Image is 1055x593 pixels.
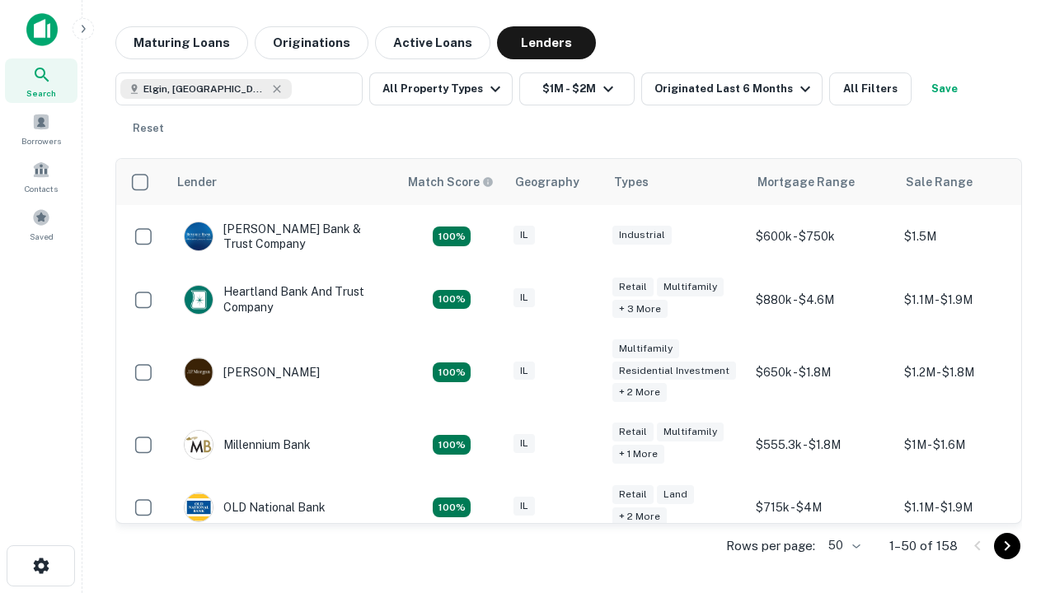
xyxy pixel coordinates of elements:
button: Reset [122,112,175,145]
div: Lender [177,172,217,192]
p: Rows per page: [726,536,815,556]
th: Capitalize uses an advanced AI algorithm to match your search with the best lender. The match sco... [398,159,505,205]
button: $1M - $2M [519,72,635,105]
span: Elgin, [GEOGRAPHIC_DATA], [GEOGRAPHIC_DATA] [143,82,267,96]
span: Contacts [25,182,58,195]
div: Sale Range [906,172,973,192]
th: Mortgage Range [748,159,896,205]
td: $600k - $750k [748,205,896,268]
div: Matching Properties: 20, hasApolloMatch: undefined [433,290,471,310]
div: Matching Properties: 28, hasApolloMatch: undefined [433,226,471,246]
button: All Filters [829,72,912,105]
div: + 2 more [612,383,667,402]
th: Geography [505,159,604,205]
button: Maturing Loans [115,26,248,59]
div: + 2 more [612,507,667,526]
div: OLD National Bank [184,493,326,522]
div: Residential Investment [612,362,736,381]
img: picture [185,358,213,386]
img: picture [185,493,213,521]
div: Originated Last 6 Months [654,79,815,99]
div: Geography [515,172,579,192]
div: 50 [822,534,863,558]
div: + 1 more [612,445,664,464]
div: Retail [612,278,654,296]
a: Saved [5,202,77,246]
div: Retail [612,423,654,441]
button: Originated Last 6 Months [641,72,823,105]
div: [PERSON_NAME] [184,357,320,387]
div: Capitalize uses an advanced AI algorithm to match your search with the best lender. The match sco... [408,173,494,191]
td: $1M - $1.6M [896,413,1044,476]
img: picture [185,222,213,250]
div: IL [513,362,535,381]
span: Borrowers [21,134,61,147]
div: Multifamily [612,339,679,358]
div: Multifamily [657,278,724,296]
p: 1–50 of 158 [889,536,958,556]
div: Multifamily [657,423,724,441]
img: capitalize-icon.png [26,13,58,46]
button: Originations [255,26,368,59]
button: Lenders [497,26,596,59]
div: IL [513,434,535,453]
td: $715k - $4M [748,476,896,539]
th: Sale Range [896,159,1044,205]
a: Borrowers [5,106,77,151]
td: $650k - $1.8M [748,331,896,414]
div: IL [513,497,535,516]
span: Search [26,86,56,100]
th: Types [604,159,748,205]
a: Search [5,58,77,103]
div: Matching Properties: 16, hasApolloMatch: undefined [433,435,471,455]
button: Go to next page [994,533,1020,559]
td: $555.3k - $1.8M [748,413,896,476]
div: Mortgage Range [757,172,855,192]
div: IL [513,288,535,307]
div: + 3 more [612,300,668,319]
button: Active Loans [375,26,490,59]
div: IL [513,226,535,245]
div: [PERSON_NAME] Bank & Trust Company [184,222,382,251]
div: Types [614,172,649,192]
span: Saved [30,230,54,243]
td: $1.5M [896,205,1044,268]
div: Matching Properties: 22, hasApolloMatch: undefined [433,497,471,517]
td: $1.1M - $1.9M [896,268,1044,330]
div: Millennium Bank [184,430,311,460]
th: Lender [167,159,398,205]
iframe: Chat Widget [973,461,1055,540]
div: Retail [612,485,654,504]
td: $1.1M - $1.9M [896,476,1044,539]
div: Heartland Bank And Trust Company [184,284,382,314]
button: All Property Types [369,72,513,105]
img: picture [185,431,213,459]
td: $1.2M - $1.8M [896,331,1044,414]
img: picture [185,286,213,314]
button: Save your search to get updates of matches that match your search criteria. [918,72,971,105]
td: $880k - $4.6M [748,268,896,330]
a: Contacts [5,154,77,198]
div: Matching Properties: 24, hasApolloMatch: undefined [433,362,471,382]
div: Industrial [612,226,672,245]
h6: Match Score [408,173,490,191]
div: Land [657,485,694,504]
